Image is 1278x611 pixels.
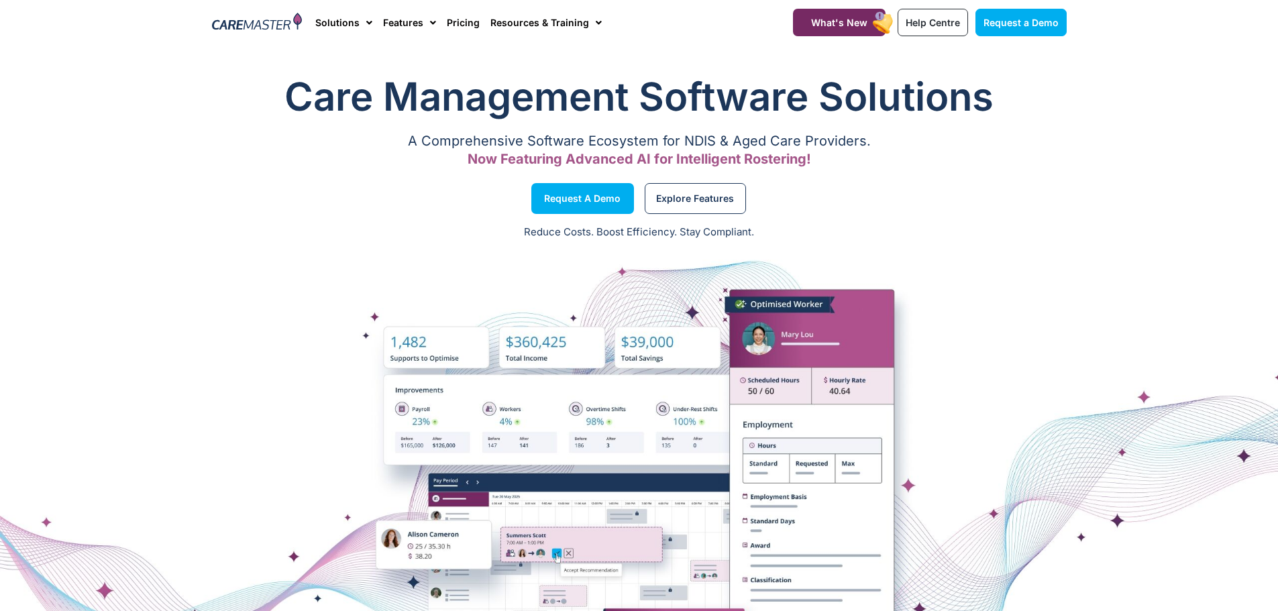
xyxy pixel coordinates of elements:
[983,17,1059,28] span: Request a Demo
[906,17,960,28] span: Help Centre
[656,195,734,202] span: Explore Features
[8,225,1270,240] p: Reduce Costs. Boost Efficiency. Stay Compliant.
[212,70,1067,123] h1: Care Management Software Solutions
[531,183,634,214] a: Request a Demo
[468,151,811,167] span: Now Featuring Advanced AI for Intelligent Rostering!
[212,137,1067,146] p: A Comprehensive Software Ecosystem for NDIS & Aged Care Providers.
[898,9,968,36] a: Help Centre
[212,13,303,33] img: CareMaster Logo
[811,17,867,28] span: What's New
[645,183,746,214] a: Explore Features
[544,195,621,202] span: Request a Demo
[793,9,886,36] a: What's New
[975,9,1067,36] a: Request a Demo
